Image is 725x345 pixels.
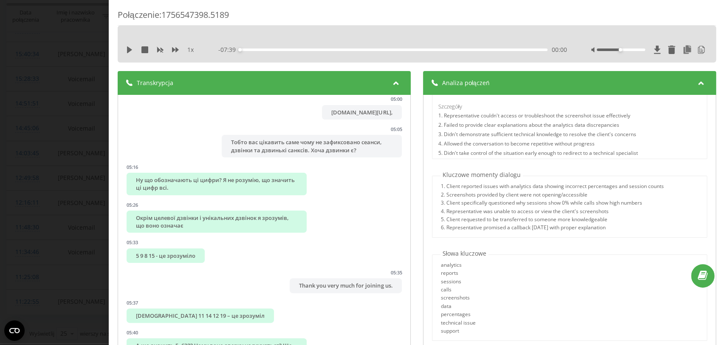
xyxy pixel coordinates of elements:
[127,299,138,306] div: 05:37
[438,103,462,110] span: Szczegóły
[390,96,402,102] div: 05:00
[618,48,622,51] div: Accessibility label
[441,295,476,303] div: screenshots
[441,183,664,191] div: 1. Client reported issues with analytics data showing incorrect percentages and session counts
[440,171,523,179] p: Kluczowe momenty dialogu
[290,278,402,293] div: Thank you very much for joining us.
[127,248,205,263] div: 5 9 8 15 - це зрозуміло
[442,79,490,87] span: Analiza połączeń
[441,225,664,233] div: 6. Representative promised a callback [DATE] with proper explanation
[322,105,402,120] div: [DOMAIN_NAME][URL],
[118,9,716,26] div: Połączenie : 1756547398.5189
[441,262,476,270] div: analytics
[127,239,138,245] div: 05:33
[441,270,476,278] div: reports
[127,329,138,336] div: 05:40
[552,46,567,54] span: 00:00
[440,249,488,258] p: Słowa kluczowe
[127,308,274,323] div: [DEMOGRAPHIC_DATA] 11 14 12 19 – це зрозуміл
[4,320,25,341] button: Open CMP widget
[438,140,638,150] div: 4. Allowed the conversation to become repetitive without progress
[441,287,476,295] div: calls
[438,150,638,159] div: 5. Didn't take control of the situation early enough to redirect to a technical specialist
[438,122,638,131] div: 2. Failed to provide clear explanations about the analytics data discrepancies
[390,126,402,132] div: 05:05
[441,279,476,287] div: sessions
[441,328,476,336] div: support
[441,217,664,225] div: 5. Client requested to be transferred to someone more knowledgeable
[390,269,402,276] div: 05:35
[441,320,476,328] div: technical issue
[441,303,476,311] div: data
[438,131,638,140] div: 3. Didn't demonstrate sufficient technical knowledge to resolve the client's concerns
[127,164,138,170] div: 05:16
[441,311,476,319] div: percentages
[222,135,402,157] div: Тобто вас цікавить саме чому не зафиксовано сеанси, дзвінки та дзвинькі санксів. Хоча дзвинки є?
[127,211,307,233] div: Окрім целевої дзвінки і унікальних дзвінок я зрозумів, що воно означає
[127,202,138,208] div: 05:26
[187,46,194,54] span: 1 x
[441,192,664,200] div: 2. Screenshots provided by client were not opening/accessible
[238,48,242,51] div: Accessibility label
[218,46,240,54] span: - 07:39
[441,200,664,208] div: 3. Client specifically questioned why sessions show 0% while calls show high numbers
[137,79,173,87] span: Transkrypcja
[127,173,307,195] div: Ну що обозначають ці цифри? Я не розумію, що значить ці цифр всі.
[441,208,664,217] div: 4. Representative was unable to access or view the client's screenshots
[438,112,638,122] div: 1. Representative couldn't access or troubleshoot the screenshot issue effectively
